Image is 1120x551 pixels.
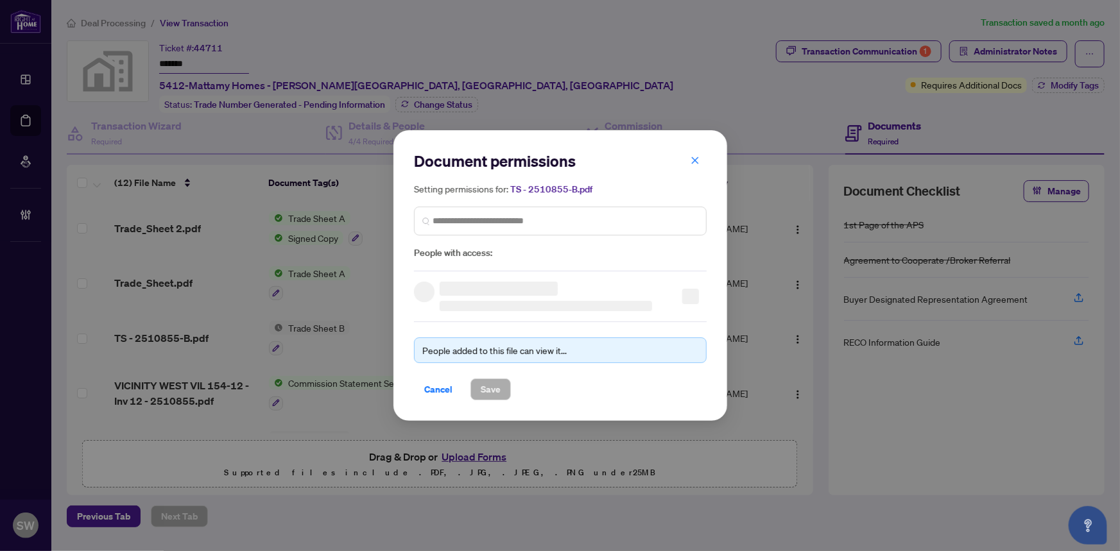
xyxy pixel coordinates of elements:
[414,182,707,196] h5: Setting permissions for:
[1069,506,1107,545] button: Open asap
[414,378,463,400] button: Cancel
[414,151,707,171] h2: Document permissions
[470,378,511,400] button: Save
[691,156,700,165] span: close
[422,217,430,225] img: search_icon
[424,379,452,400] span: Cancel
[510,183,592,195] span: TS - 2510855-B.pdf
[422,343,698,357] div: People added to this file can view it...
[414,246,707,260] span: People with access:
